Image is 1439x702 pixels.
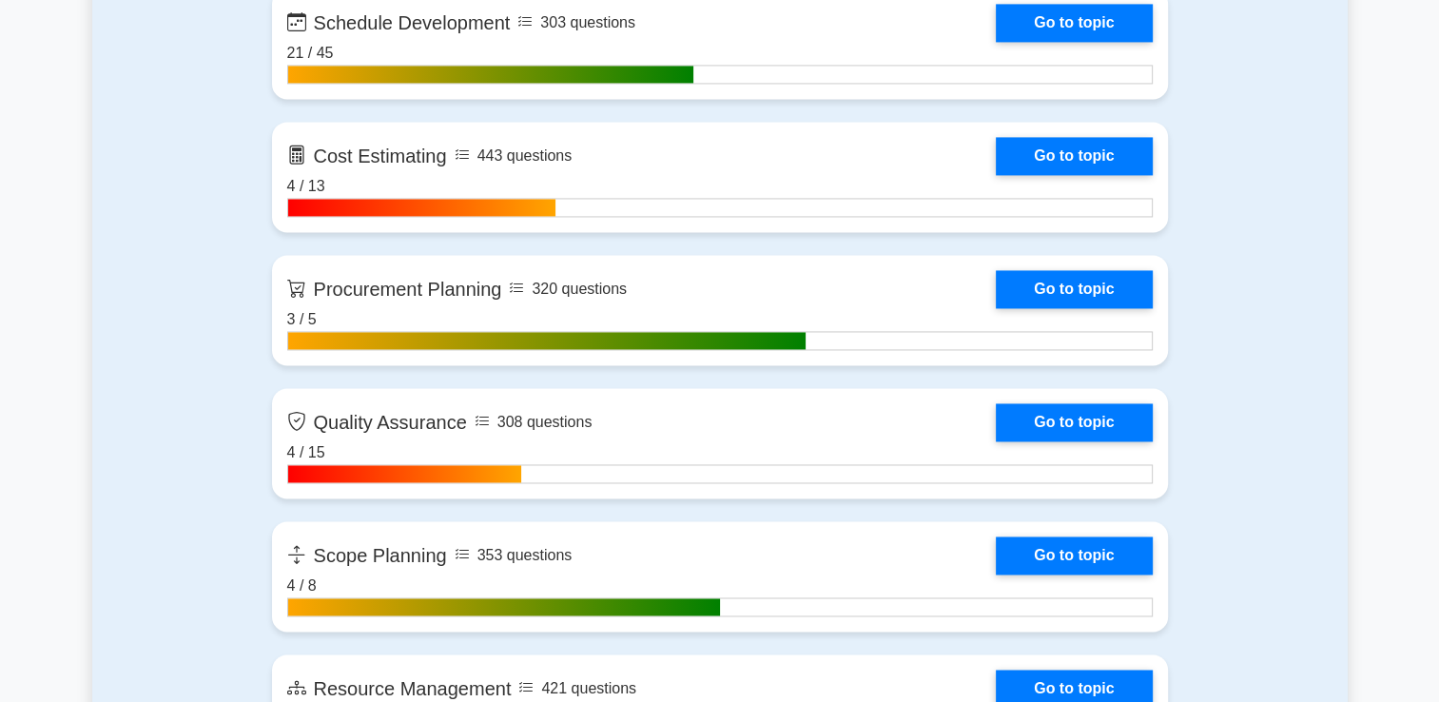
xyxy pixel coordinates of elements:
a: Go to topic [996,137,1152,175]
a: Go to topic [996,4,1152,42]
a: Go to topic [996,403,1152,441]
a: Go to topic [996,536,1152,575]
a: Go to topic [996,270,1152,308]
